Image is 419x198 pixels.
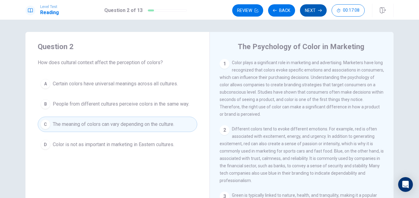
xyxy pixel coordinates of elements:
[220,125,229,135] div: 2
[38,117,197,132] button: CThe meaning of colors can vary depending on the culture.
[38,59,197,66] span: How does cultural context affect the perception of colors?
[38,76,197,91] button: ACertain colors have universal meanings across all cultures.
[104,7,143,14] h1: Question 2 of 13
[40,5,59,9] span: Level Test
[40,99,50,109] div: B
[232,4,263,17] button: Review
[40,140,50,149] div: D
[220,59,229,69] div: 1
[343,8,359,13] span: 00:17:08
[53,121,174,128] span: The meaning of colors can vary depending on the culture.
[53,100,189,108] span: People from different cultures perceive colors in the same way.
[40,79,50,89] div: A
[220,60,384,117] span: Color plays a significant role in marketing and advertising. Marketers have long recognized that ...
[38,42,197,52] h4: Question 2
[220,126,384,183] span: Different colors tend to evoke different emotions. For example, red is often associated with exci...
[40,9,59,16] h1: Reading
[38,96,197,112] button: BPeople from different cultures perceive colors in the same way.
[268,4,295,17] button: Back
[40,119,50,129] div: C
[53,141,174,148] span: Color is not as important in marketing in Eastern cultures.
[53,80,178,87] span: Certain colors have universal meanings across all cultures.
[332,4,365,17] button: 00:17:08
[38,137,197,152] button: DColor is not as important in marketing in Eastern cultures.
[238,42,364,52] h4: The Psychology of Color in Marketing
[398,177,413,192] div: Open Intercom Messenger
[300,4,327,17] button: Next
